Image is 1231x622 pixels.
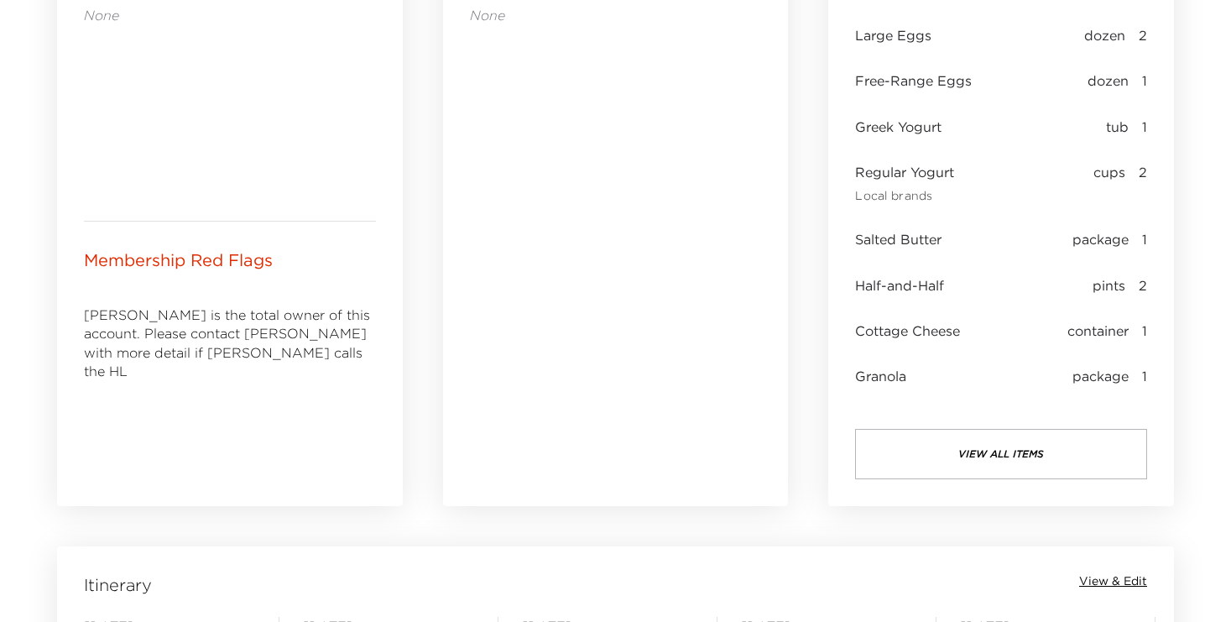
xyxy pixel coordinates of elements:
[1093,163,1125,203] span: cups
[1067,321,1129,340] span: container
[1088,71,1129,90] span: dozen
[855,230,942,248] span: Salted Butter
[855,26,931,44] span: Large Eggs
[1084,26,1125,44] span: dozen
[855,163,954,181] span: Regular Yogurt
[855,71,972,90] span: Free-Range Eggs
[855,276,944,295] span: Half-and-Half
[855,118,942,136] span: Greek Yogurt
[1106,118,1129,136] span: tub
[1139,163,1147,203] span: 2
[855,321,960,340] span: Cottage Cheese
[855,367,906,385] span: Granola
[1072,367,1129,385] span: package
[84,306,376,381] p: [PERSON_NAME] is the total owner of this account. Please contact [PERSON_NAME] with more detail i...
[855,429,1147,479] button: view all items
[1139,26,1147,44] span: 2
[84,6,376,24] p: None
[1142,71,1147,90] span: 1
[1139,276,1147,295] span: 2
[1072,230,1129,248] span: package
[1142,321,1147,340] span: 1
[1079,573,1147,590] button: View & Edit
[470,6,762,24] p: None
[855,189,954,204] span: Local brands
[1142,367,1147,385] span: 1
[84,248,273,272] p: Membership Red Flags
[1142,230,1147,248] span: 1
[1142,118,1147,136] span: 1
[84,573,152,597] span: Itinerary
[1093,276,1125,295] span: pints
